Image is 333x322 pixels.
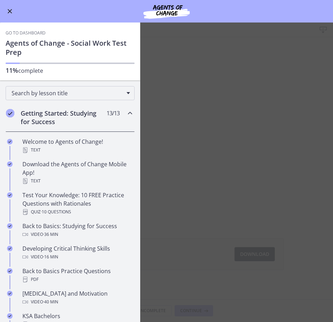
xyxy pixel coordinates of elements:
i: Completed [7,139,13,144]
i: Completed [7,161,13,167]
i: Completed [7,268,13,274]
div: Text [22,177,132,185]
div: Video [22,298,132,306]
div: Search by lesson title [6,86,135,100]
span: · 40 min [43,298,58,306]
div: Text [22,146,132,154]
div: Back to Basics: Studying for Success [22,222,132,239]
i: Completed [7,313,13,319]
span: · 36 min [43,230,58,239]
div: Video [22,230,132,239]
div: Developing Critical Thinking Skills [22,244,132,261]
span: · 16 min [43,253,58,261]
div: PDF [22,275,132,284]
span: Search by lesson title [12,89,123,97]
div: Video [22,253,132,261]
h2: Getting Started: Studying for Success [21,109,106,126]
p: complete [6,66,135,75]
a: Go to Dashboard [6,30,46,36]
img: Agents of Change [124,3,209,20]
div: Download the Agents of Change Mobile App! [22,160,132,185]
span: 13 / 13 [107,109,120,117]
button: Enable menu [6,7,14,15]
i: Completed [7,246,13,251]
div: [MEDICAL_DATA] and Motivation [22,289,132,306]
div: Quiz [22,208,132,216]
span: · 10 Questions [41,208,71,216]
i: Completed [6,109,14,117]
h1: Agents of Change - Social Work Test Prep [6,39,135,57]
i: Completed [7,291,13,296]
div: Test Your Knowledge: 10 FREE Practice Questions with Rationales [22,191,132,216]
span: 11% [6,66,18,75]
i: Completed [7,192,13,198]
i: Completed [7,223,13,229]
div: Welcome to Agents of Change! [22,137,132,154]
div: Back to Basics Practice Questions [22,267,132,284]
